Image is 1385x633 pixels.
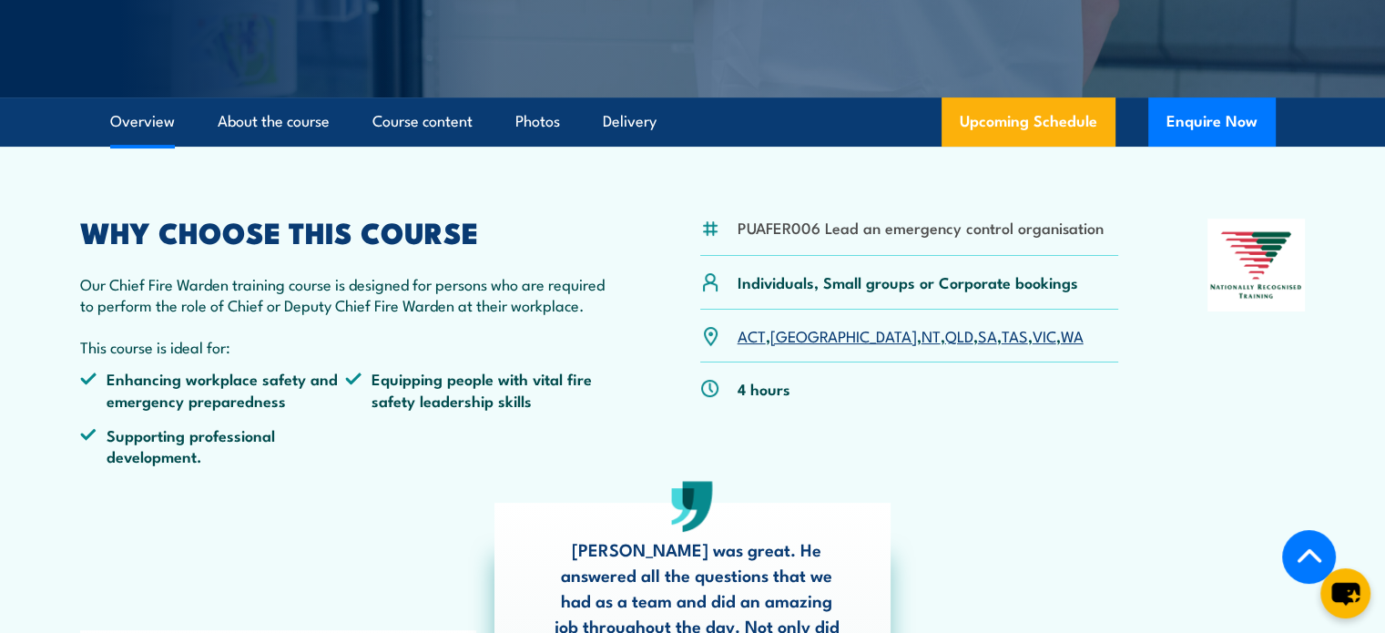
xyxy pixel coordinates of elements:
a: ACT [738,324,766,346]
a: About the course [218,97,330,146]
a: [GEOGRAPHIC_DATA] [770,324,917,346]
p: Individuals, Small groups or Corporate bookings [738,271,1078,292]
li: Enhancing workplace safety and emergency preparedness [80,368,346,411]
a: Overview [110,97,175,146]
a: VIC [1033,324,1056,346]
li: PUAFER006 Lead an emergency control organisation [738,217,1104,238]
li: Equipping people with vital fire safety leadership skills [345,368,611,411]
li: Supporting professional development. [80,424,346,467]
p: This course is ideal for: [80,336,612,357]
a: Course content [372,97,473,146]
p: , , , , , , , [738,325,1084,346]
button: chat-button [1320,568,1370,618]
a: QLD [945,324,973,346]
a: Upcoming Schedule [942,97,1115,147]
h2: WHY CHOOSE THIS COURSE [80,219,612,244]
p: Our Chief Fire Warden training course is designed for persons who are required to perform the rol... [80,273,612,316]
a: Delivery [603,97,657,146]
a: Photos [515,97,560,146]
img: Nationally Recognised Training logo. [1207,219,1306,311]
a: SA [978,324,997,346]
a: WA [1061,324,1084,346]
a: TAS [1002,324,1028,346]
p: 4 hours [738,378,790,399]
a: NT [922,324,941,346]
button: Enquire Now [1148,97,1276,147]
